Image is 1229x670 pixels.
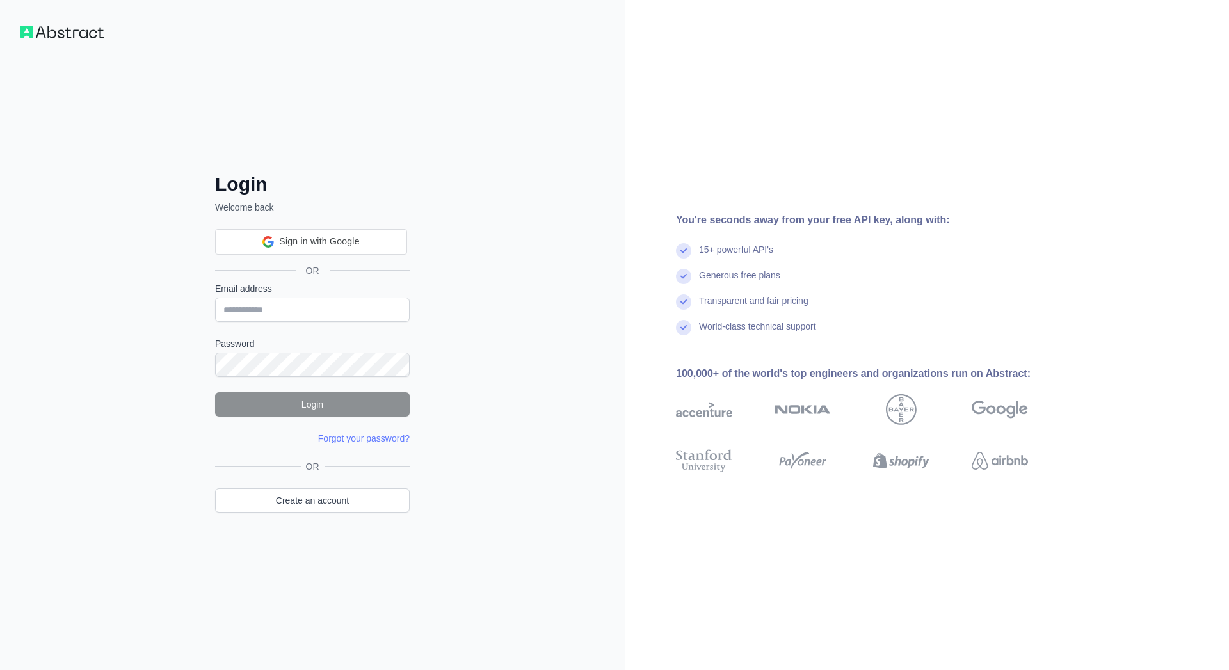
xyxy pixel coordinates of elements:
[699,294,808,320] div: Transparent and fair pricing
[676,447,732,475] img: stanford university
[20,26,104,38] img: Workflow
[215,392,410,417] button: Login
[676,243,691,259] img: check mark
[301,460,325,473] span: OR
[296,264,330,277] span: OR
[886,394,917,425] img: bayer
[775,447,831,475] img: payoneer
[215,229,407,255] div: Sign in with Google
[215,201,410,214] p: Welcome back
[676,320,691,335] img: check mark
[676,212,1069,228] div: You're seconds away from your free API key, along with:
[215,282,410,295] label: Email address
[873,447,929,475] img: shopify
[676,294,691,310] img: check mark
[676,269,691,284] img: check mark
[699,243,773,269] div: 15+ powerful API's
[215,173,410,196] h2: Login
[318,433,410,443] a: Forgot your password?
[676,394,732,425] img: accenture
[215,488,410,513] a: Create an account
[972,447,1028,475] img: airbnb
[279,235,359,248] span: Sign in with Google
[699,320,816,346] div: World-class technical support
[215,337,410,350] label: Password
[972,394,1028,425] img: google
[676,366,1069,381] div: 100,000+ of the world's top engineers and organizations run on Abstract:
[699,269,780,294] div: Generous free plans
[775,394,831,425] img: nokia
